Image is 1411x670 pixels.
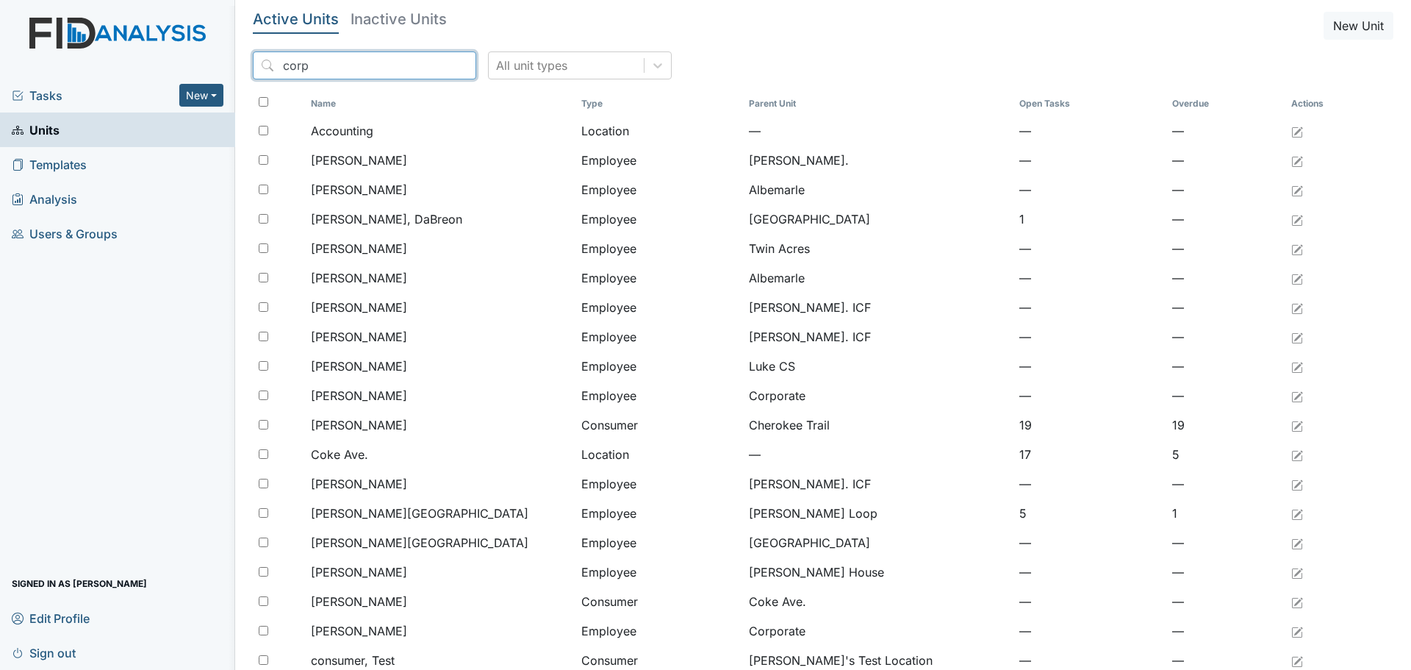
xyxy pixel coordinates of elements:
span: [PERSON_NAME] [311,357,407,375]
td: 17 [1013,440,1166,469]
span: consumer, Test [311,652,395,669]
a: Edit [1291,505,1303,522]
td: Employee [575,557,743,587]
td: — [1013,234,1166,263]
a: Edit [1291,357,1303,375]
a: Edit [1291,534,1303,552]
td: Employee [575,528,743,557]
td: — [1166,116,1285,146]
td: Consumer [575,410,743,440]
td: — [1166,175,1285,204]
td: Corporate [743,381,1013,410]
span: [PERSON_NAME] [311,622,407,640]
span: [PERSON_NAME] [311,299,407,316]
td: [GEOGRAPHIC_DATA] [743,528,1013,557]
button: New [179,84,223,107]
td: 19 [1166,410,1285,440]
td: 1 [1013,204,1166,234]
a: Edit [1291,475,1303,493]
th: Toggle SortBy [743,91,1013,116]
td: — [1013,469,1166,499]
td: 1 [1166,499,1285,528]
td: Coke Ave. [743,587,1013,616]
span: [PERSON_NAME] [311,563,407,581]
a: Edit [1291,416,1303,434]
span: Accounting [311,122,373,140]
td: Employee [575,204,743,234]
td: — [1166,469,1285,499]
td: — [1166,293,1285,322]
td: Employee [575,322,743,352]
span: [PERSON_NAME] [311,181,407,199]
td: 19 [1013,410,1166,440]
td: — [1013,616,1166,646]
span: [PERSON_NAME] [311,269,407,287]
td: Employee [575,352,743,381]
td: Corporate [743,616,1013,646]
td: Employee [575,175,743,204]
h5: Inactive Units [351,12,447,26]
span: [PERSON_NAME][GEOGRAPHIC_DATA] [311,505,528,522]
span: Sign out [12,641,76,664]
span: [PERSON_NAME], DaBreon [311,210,462,228]
a: Edit [1291,122,1303,140]
span: [PERSON_NAME] [311,240,407,257]
td: — [1166,352,1285,381]
a: Edit [1291,181,1303,199]
td: Employee [575,146,743,175]
td: Albemarle [743,175,1013,204]
td: Location [575,116,743,146]
th: Toggle SortBy [575,91,743,116]
td: Employee [575,469,743,499]
th: Actions [1285,91,1359,116]
span: Users & Groups [12,222,118,245]
a: Tasks [12,87,179,104]
td: Cherokee Trail [743,410,1013,440]
a: Edit [1291,387,1303,405]
td: — [1166,557,1285,587]
td: Employee [575,234,743,263]
span: [PERSON_NAME] [311,416,407,434]
span: Units [12,118,60,141]
td: — [743,440,1013,469]
td: — [1166,381,1285,410]
span: Signed in as [PERSON_NAME] [12,572,147,595]
td: — [1013,293,1166,322]
a: Edit [1291,446,1303,463]
a: Edit [1291,563,1303,581]
a: Edit [1291,328,1303,346]
td: 5 [1166,440,1285,469]
span: [PERSON_NAME][GEOGRAPHIC_DATA] [311,534,528,552]
a: Edit [1291,622,1303,640]
td: Employee [575,381,743,410]
td: — [1166,322,1285,352]
span: [PERSON_NAME] [311,387,407,405]
td: — [1166,146,1285,175]
a: Edit [1291,210,1303,228]
td: — [1166,528,1285,557]
td: — [1013,352,1166,381]
td: Employee [575,499,743,528]
button: New Unit [1324,12,1393,40]
th: Toggle SortBy [1013,91,1166,116]
td: — [1013,557,1166,587]
td: Albemarle [743,263,1013,293]
span: [PERSON_NAME] [311,475,407,493]
td: — [1166,234,1285,263]
td: — [1166,587,1285,616]
td: [PERSON_NAME]. [743,146,1013,175]
td: Location [575,440,743,469]
td: Employee [575,616,743,646]
span: [PERSON_NAME] [311,328,407,346]
a: Edit [1291,593,1303,610]
a: Edit [1291,652,1303,669]
td: 5 [1013,499,1166,528]
td: [PERSON_NAME] House [743,557,1013,587]
span: [PERSON_NAME] [311,593,407,610]
td: Twin Acres [743,234,1013,263]
span: Templates [12,153,87,176]
div: All unit types [496,57,567,74]
td: Luke CS [743,352,1013,381]
td: — [1013,322,1166,352]
td: Employee [575,293,743,322]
